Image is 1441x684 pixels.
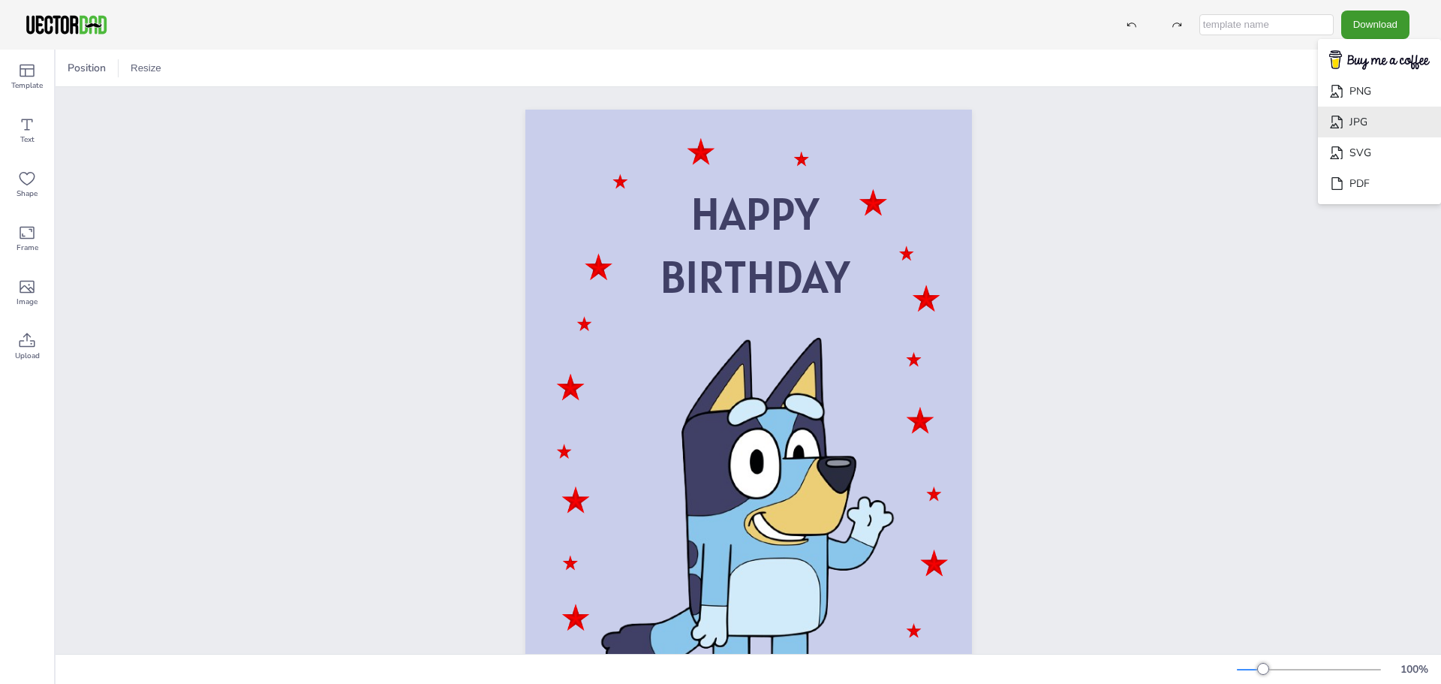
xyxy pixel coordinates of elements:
span: HAPPY [690,185,819,243]
span: Position [65,61,109,75]
button: Resize [125,56,167,80]
div: 100 % [1396,662,1432,676]
span: Image [17,296,38,308]
span: Shape [17,188,38,200]
input: template name [1199,14,1334,35]
button: Download [1341,11,1409,38]
span: Frame [17,242,38,254]
ul: Download [1318,39,1441,205]
li: JPG [1318,107,1441,137]
li: SVG [1318,137,1441,168]
li: PNG [1318,76,1441,107]
img: buymecoffee.png [1319,46,1439,75]
li: PDF [1318,168,1441,199]
span: Text [20,134,35,146]
img: VectorDad-1.png [24,14,109,36]
span: Template [11,80,43,92]
span: BIRTHDAY [660,248,850,306]
span: Upload [15,350,40,362]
